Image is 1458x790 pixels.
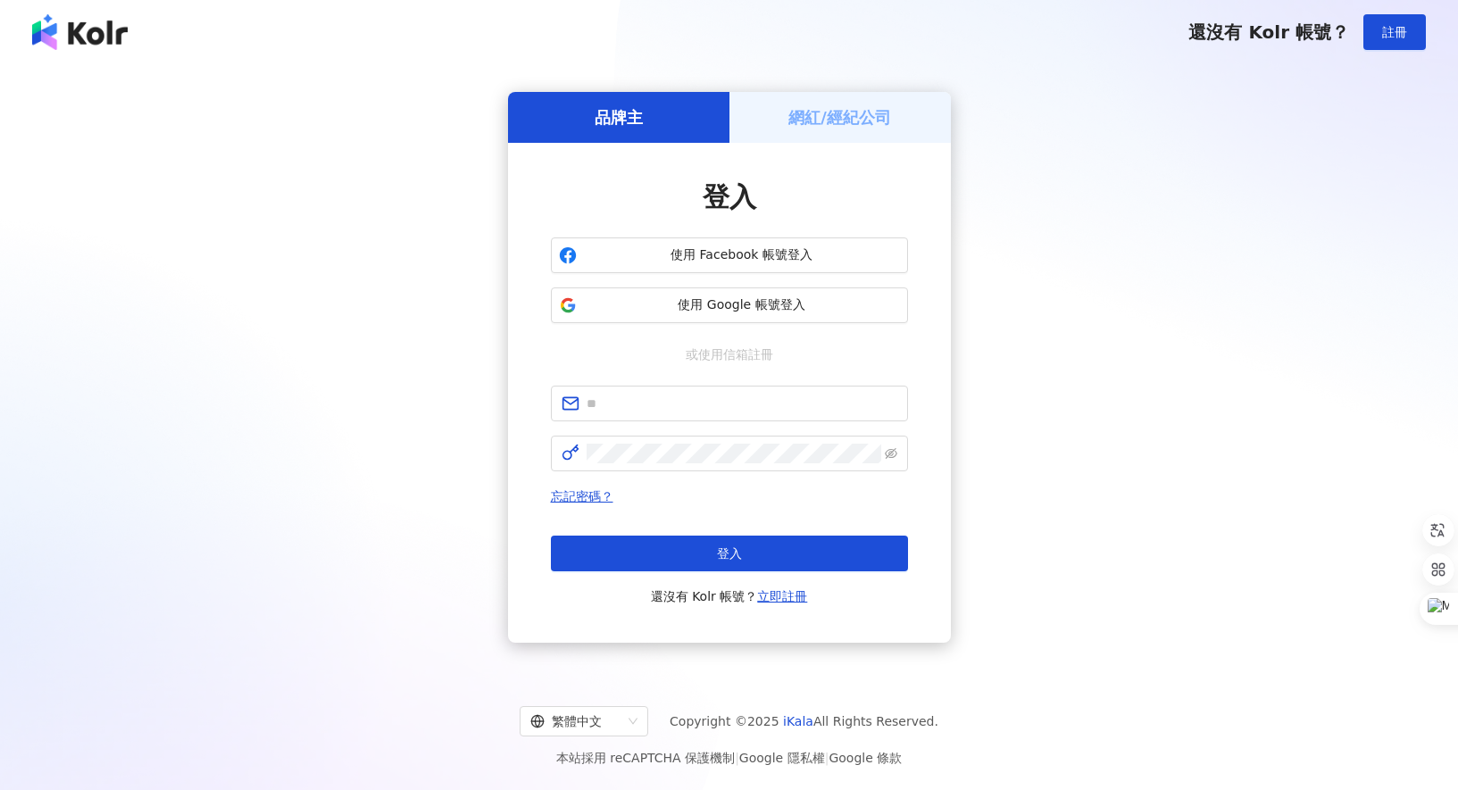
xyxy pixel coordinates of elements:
[556,747,902,769] span: 本站採用 reCAPTCHA 保護機制
[530,707,621,736] div: 繁體中文
[885,447,897,460] span: eye-invisible
[551,237,908,273] button: 使用 Facebook 帳號登入
[735,751,739,765] span: |
[595,106,643,129] h5: 品牌主
[739,751,825,765] a: Google 隱私權
[757,589,807,603] a: 立即註冊
[829,751,902,765] a: Google 條款
[703,181,756,212] span: 登入
[788,106,891,129] h5: 網紅/經紀公司
[673,345,786,364] span: 或使用信箱註冊
[825,751,829,765] span: |
[32,14,128,50] img: logo
[551,536,908,571] button: 登入
[1363,14,1426,50] button: 註冊
[651,586,808,607] span: 還沒有 Kolr 帳號？
[551,287,908,323] button: 使用 Google 帳號登入
[717,546,742,561] span: 登入
[584,246,900,264] span: 使用 Facebook 帳號登入
[551,489,613,503] a: 忘記密碼？
[1188,21,1349,43] span: 還沒有 Kolr 帳號？
[783,714,813,728] a: iKala
[584,296,900,314] span: 使用 Google 帳號登入
[1382,25,1407,39] span: 註冊
[670,711,938,732] span: Copyright © 2025 All Rights Reserved.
